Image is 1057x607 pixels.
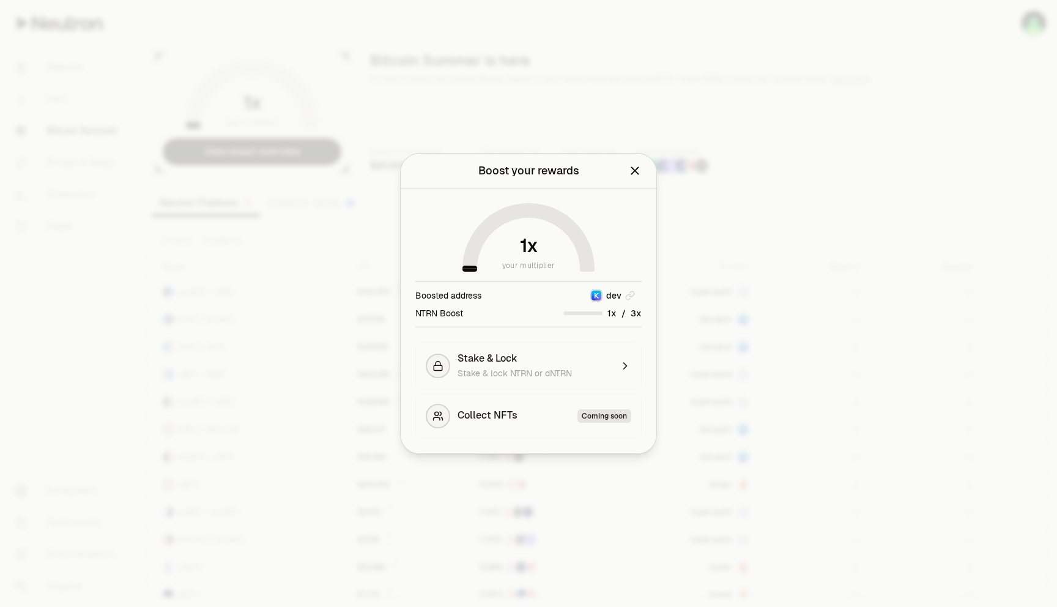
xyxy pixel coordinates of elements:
[458,409,517,423] span: Collect NFTs
[606,289,621,302] span: dev
[458,352,517,365] span: Stake & Lock
[502,259,555,272] span: your multiplier
[563,307,642,319] div: /
[458,368,572,379] span: Stake & lock NTRN or dNTRN
[628,162,642,179] button: Close
[415,289,481,302] div: Boosted address
[415,393,642,439] button: Collect NFTsComing soon
[592,291,601,300] img: Keplr
[478,162,579,179] div: Boost your rewards
[415,342,642,390] button: Stake & LockStake & lock NTRN or dNTRN
[583,289,642,302] button: Keplrdev
[415,307,463,319] div: NTRN Boost
[577,409,631,423] div: Coming soon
